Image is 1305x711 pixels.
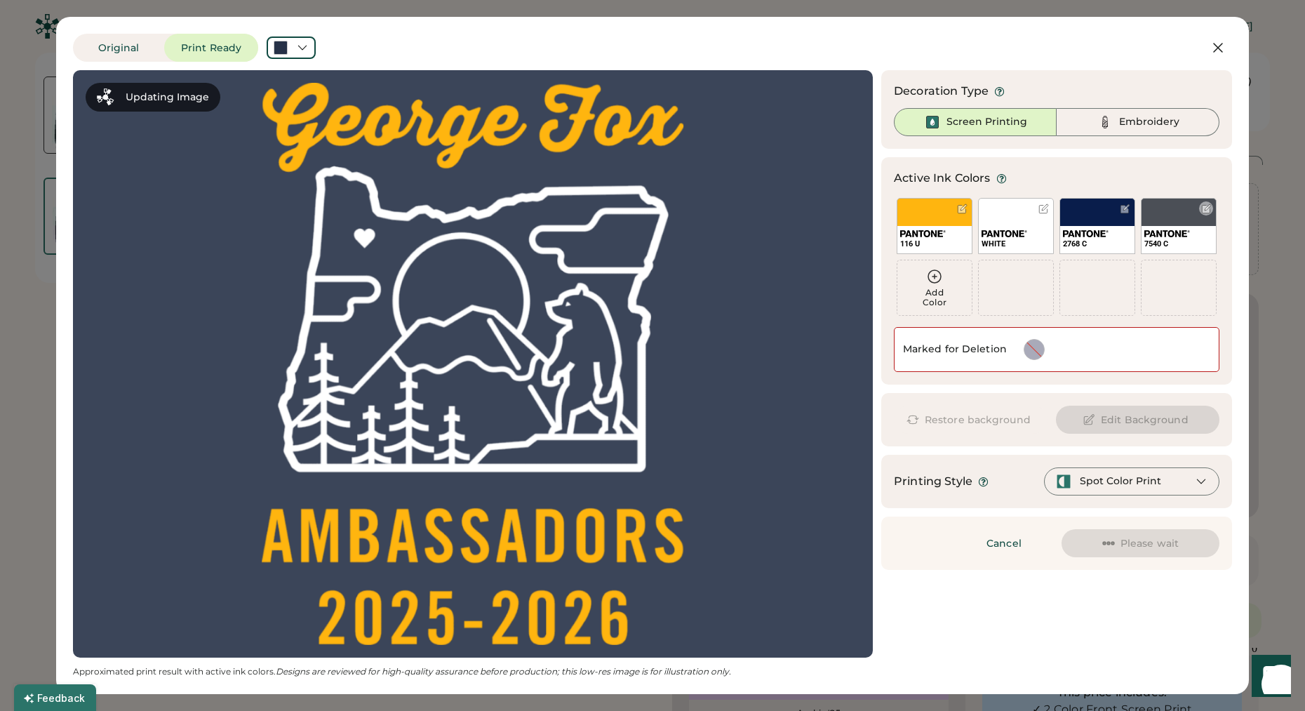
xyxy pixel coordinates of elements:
div: Active Ink Colors [894,170,991,187]
div: Spot Color Print [1080,474,1161,489]
em: Designs are reviewed for high-quality assurance before production; this low-res image is for illu... [276,666,731,677]
iframe: Front Chat [1238,648,1299,708]
button: Cancel [955,529,1053,557]
div: WHITE [982,239,1050,249]
button: Original [73,34,164,62]
img: Thread%20-%20Unselected.svg [1097,114,1113,131]
img: 1024px-Pantone_logo.svg.png [1063,230,1109,237]
button: Print Ready [164,34,258,62]
img: 1024px-Pantone_logo.svg.png [1144,230,1190,237]
div: Screen Printing [946,115,1027,129]
div: 7540 C [1144,239,1213,249]
button: Restore background [894,406,1048,434]
img: spot-color-green.svg [1056,474,1071,489]
div: Approximated print result with active ink colors. [73,666,873,677]
div: Add Color [897,288,972,307]
button: Edit Background [1056,406,1219,434]
div: Decoration Type [894,83,989,100]
img: 1024px-Pantone_logo.svg.png [982,230,1027,237]
div: 2768 C [1063,239,1132,249]
div: Marked for Deletion [903,343,1007,357]
div: 116 U [900,239,969,249]
div: Printing Style [894,473,972,490]
div: Embroidery [1119,115,1179,129]
img: Ink%20-%20Selected.svg [924,114,941,131]
img: 1024px-Pantone_logo.svg.png [900,230,946,237]
button: Please wait [1062,529,1219,557]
